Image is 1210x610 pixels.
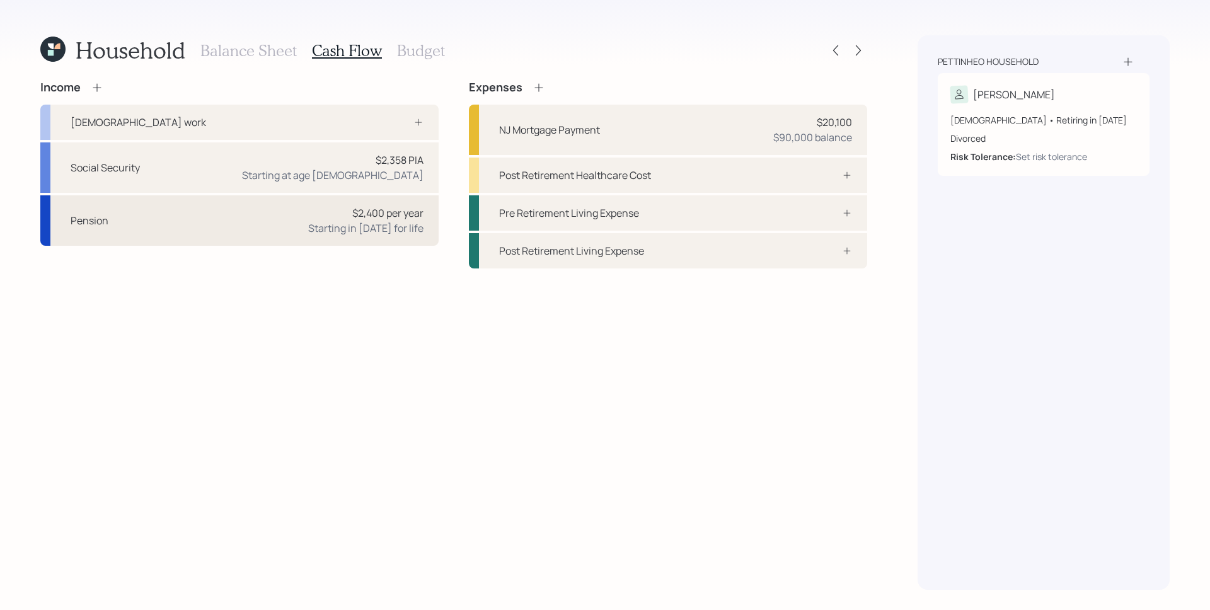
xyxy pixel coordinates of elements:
[938,55,1039,68] div: Pettinheo household
[308,221,423,236] div: Starting in [DATE] for life
[950,113,1137,127] div: [DEMOGRAPHIC_DATA] • Retiring in [DATE]
[499,122,600,137] div: NJ Mortgage Payment
[312,42,382,60] h3: Cash Flow
[376,152,423,168] div: $2,358 PIA
[71,213,108,228] div: Pension
[40,81,81,95] h4: Income
[973,87,1055,102] div: [PERSON_NAME]
[242,168,423,183] div: Starting at age [DEMOGRAPHIC_DATA]
[200,42,297,60] h3: Balance Sheet
[71,115,206,130] div: [DEMOGRAPHIC_DATA] work
[950,151,1016,163] b: Risk Tolerance:
[950,132,1137,145] div: Divorced
[397,42,445,60] h3: Budget
[773,130,852,145] div: $90,000 balance
[469,81,522,95] h4: Expenses
[499,205,639,221] div: Pre Retirement Living Expense
[76,37,185,64] h1: Household
[499,243,644,258] div: Post Retirement Living Expense
[352,205,423,221] div: $2,400 per year
[1016,150,1087,163] div: Set risk tolerance
[71,160,140,175] div: Social Security
[499,168,651,183] div: Post Retirement Healthcare Cost
[817,115,852,130] div: $20,100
